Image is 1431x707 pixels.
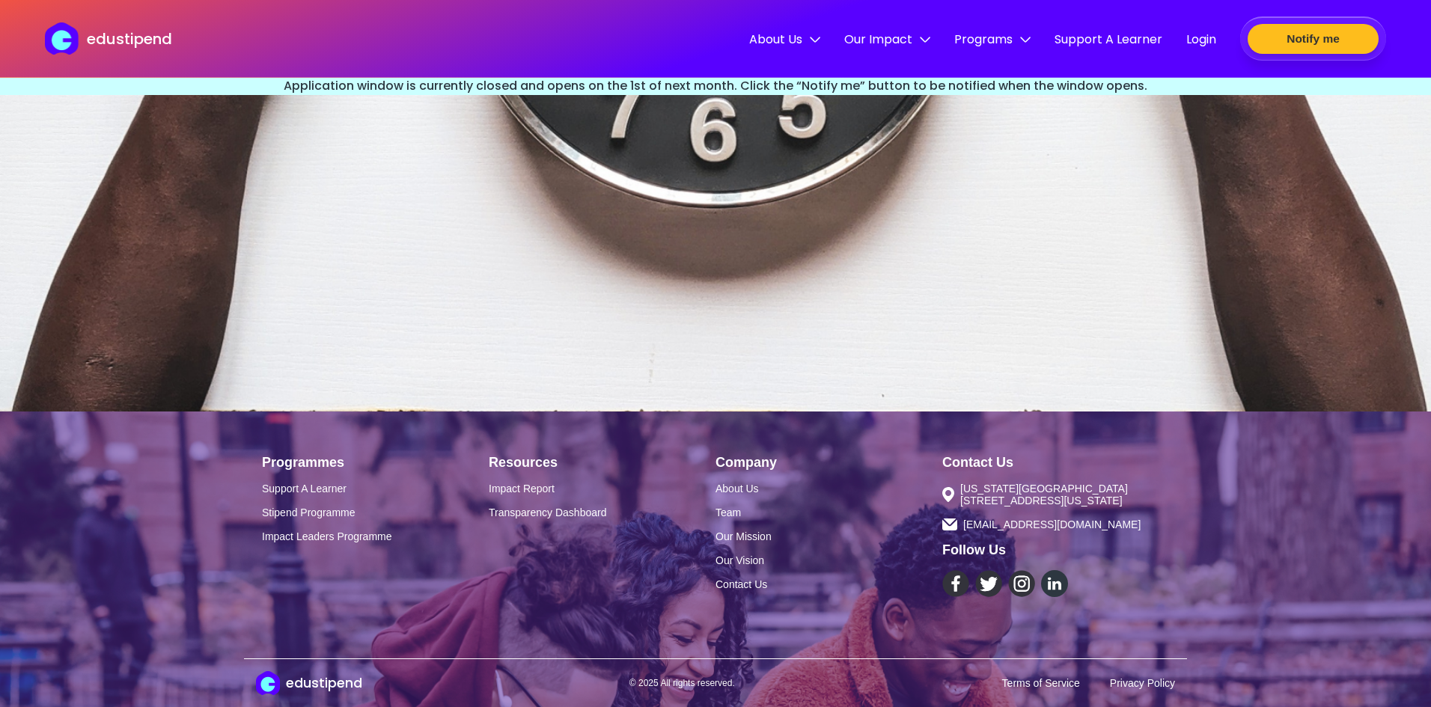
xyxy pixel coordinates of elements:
[629,678,735,688] p: © 2025 All rights reserved.
[1002,677,1080,689] a: Terms of Service
[844,30,930,49] span: Our Impact
[942,483,1169,506] a: [US_STATE][GEOGRAPHIC_DATA][STREET_ADDRESS][US_STATE]
[1248,24,1379,54] button: Notify me
[963,518,1141,530] span: [EMAIL_ADDRESS][DOMAIN_NAME]
[489,455,715,471] h1: Resources
[489,483,715,495] a: Impact Report
[715,554,942,566] a: Our Vision
[45,22,171,55] a: edustipend logoedustipend
[942,455,1169,471] h1: Contact Us
[715,483,942,495] a: About Us
[1186,30,1216,51] a: Login
[262,483,489,495] a: Support A Learner
[87,28,172,50] p: edustipend
[942,542,1169,558] h1: Follow Us
[960,483,1169,506] span: [US_STATE][GEOGRAPHIC_DATA][STREET_ADDRESS][US_STATE]
[942,518,957,530] img: contact@edustipend.com
[45,22,85,55] img: edustipend logo
[715,578,942,590] a: Contact Us
[1055,30,1162,51] a: Support A Learner
[1020,34,1031,45] img: down
[1186,30,1216,49] span: Login
[715,530,942,542] a: Our Mission
[715,506,942,518] a: Team
[286,673,362,693] h1: edustipend
[262,455,489,471] h1: Programmes
[810,34,820,45] img: down
[942,518,1169,530] a: [EMAIL_ADDRESS][DOMAIN_NAME]
[1110,677,1175,689] a: Privacy Policy
[715,455,942,471] h1: Company
[489,506,715,518] a: Transparency Dashboard
[942,487,954,503] img: Wisconsin Ave, Suite 700 Chevy Chase, Maryland 20815
[256,671,362,695] a: edustipendedustipend
[920,34,930,45] img: down
[256,671,280,695] img: edustipend
[262,530,489,542] a: Impact Leaders Programme
[1055,30,1162,49] span: Support A Learner
[954,30,1031,49] span: Programs
[749,30,820,49] span: About Us
[262,506,489,518] a: Stipend Programme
